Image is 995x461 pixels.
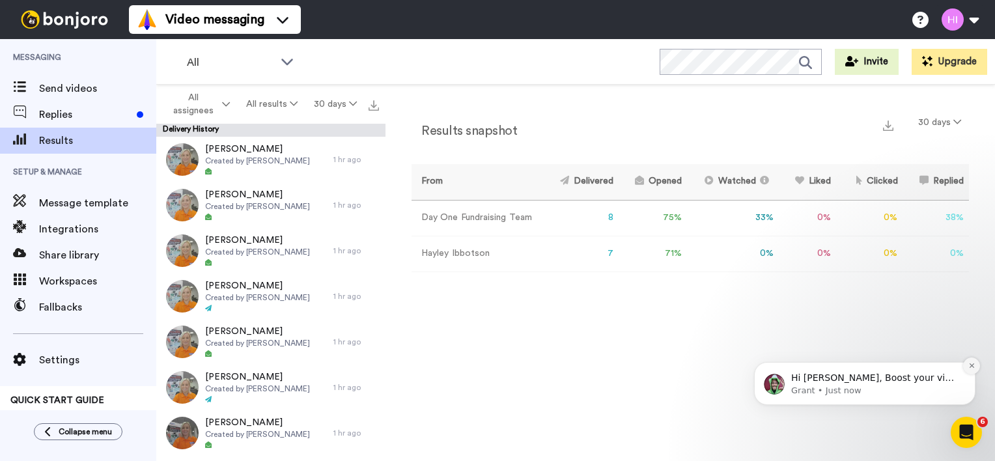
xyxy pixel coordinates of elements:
td: 0 % [836,236,903,272]
button: Export a summary of each team member’s results that match this filter now. [879,115,897,134]
td: 0 % [836,200,903,236]
span: Message template [39,195,156,211]
a: [PERSON_NAME]Created by [PERSON_NAME]1 hr ago [156,182,385,228]
span: Workspaces [39,273,156,289]
span: [PERSON_NAME] [205,325,310,338]
p: Message from Grant, sent Just now [57,105,225,117]
img: 739eb09b-3b8e-4c16-a23d-3738dd74aed1-thumb.jpg [166,234,199,267]
span: Video messaging [165,10,264,29]
td: 0 % [903,236,969,272]
div: 1 hr ago [333,291,379,301]
span: Created by [PERSON_NAME] [205,201,310,212]
img: bj-logo-header-white.svg [16,10,113,29]
span: [PERSON_NAME] [205,416,310,429]
th: Opened [619,164,688,200]
td: 71 % [619,236,688,272]
img: 8a96aa32-c541-4f3a-9002-12c9c28912a5-thumb.jpg [166,143,199,176]
h2: Results snapshot [412,124,517,138]
span: [PERSON_NAME] [205,279,310,292]
span: Collapse menu [59,426,112,437]
span: Created by [PERSON_NAME] [205,384,310,394]
iframe: Intercom live chat [951,417,982,448]
img: 8731f170-5710-48e0-8fb1-96e6e7263c97-thumb.jpg [166,189,199,221]
a: [PERSON_NAME]Created by [PERSON_NAME]1 hr ago [156,319,385,365]
button: All assignees [159,86,238,122]
th: Replied [903,164,969,200]
span: Created by [PERSON_NAME] [205,429,310,440]
div: 1 hr ago [333,245,379,256]
span: Created by [PERSON_NAME] [205,247,310,257]
span: 6 [977,417,988,427]
span: Settings [39,352,156,368]
th: Liked [779,164,836,200]
div: 1 hr ago [333,382,379,393]
span: Share library [39,247,156,263]
span: [PERSON_NAME] [205,370,310,384]
td: 8 [543,200,619,236]
span: All assignees [167,91,219,117]
img: c1e48898-f21e-4f60-971c-af2e8f68b988-thumb.jpg [166,280,199,313]
iframe: Intercom notifications message [735,280,995,426]
span: Created by [PERSON_NAME] [205,292,310,303]
a: [PERSON_NAME]Created by [PERSON_NAME]1 hr ago [156,137,385,182]
span: [PERSON_NAME] [205,188,310,201]
a: [PERSON_NAME]Created by [PERSON_NAME]1 hr ago [156,410,385,456]
span: Created by [PERSON_NAME] [205,156,310,166]
img: vm-color.svg [137,9,158,30]
th: From [412,164,543,200]
div: message notification from Grant, Just now. Hi Hayley, Boost your view rates with automatic re-sen... [20,82,241,125]
img: export.svg [369,100,379,111]
button: Collapse menu [34,423,122,440]
td: 33 % [687,200,779,236]
button: Export all results that match these filters now. [365,94,383,114]
span: All [187,55,274,70]
a: [PERSON_NAME]Created by [PERSON_NAME]1 hr ago [156,365,385,410]
td: Day One Fundraising Team [412,200,543,236]
th: Watched [687,164,779,200]
button: 30 days [305,92,365,116]
span: Integrations [39,221,156,237]
td: 0 % [779,200,836,236]
button: Invite [835,49,899,75]
img: a3e3bdc1-d615-48e2-90a6-779d1852e836-thumb.jpg [166,326,199,358]
span: Replies [39,107,132,122]
span: QUICK START GUIDE [10,396,104,405]
td: 75 % [619,200,688,236]
button: All results [238,92,306,116]
p: Hi [PERSON_NAME], Boost your view rates with automatic re-sends of unviewed messages! We've just ... [57,92,225,105]
td: 0 % [779,236,836,272]
span: Created by [PERSON_NAME] [205,338,310,348]
td: Hayley Ibbotson [412,236,543,272]
th: Delivered [543,164,619,200]
div: 1 hr ago [333,200,379,210]
span: Fallbacks [39,300,156,315]
div: 1 hr ago [333,337,379,347]
th: Clicked [836,164,903,200]
td: 38 % [903,200,969,236]
td: 0 % [687,236,779,272]
img: Profile image for Grant [29,94,50,115]
span: [PERSON_NAME] [205,143,310,156]
td: 7 [543,236,619,272]
div: Delivery History [156,124,385,137]
img: export.svg [883,120,893,131]
img: a5c53525-78b7-460b-8477-59bb0716dbb5-thumb.jpg [166,371,199,404]
button: Dismiss notification [229,77,245,94]
span: Results [39,133,156,148]
a: [PERSON_NAME]Created by [PERSON_NAME]1 hr ago [156,228,385,273]
button: 30 days [910,111,969,134]
div: 1 hr ago [333,428,379,438]
a: [PERSON_NAME]Created by [PERSON_NAME]1 hr ago [156,273,385,319]
span: [PERSON_NAME] [205,234,310,247]
button: Upgrade [912,49,987,75]
span: Send videos [39,81,156,96]
div: 1 hr ago [333,154,379,165]
img: e6b6d17e-154d-4097-92e6-67b1ddc7e655-thumb.jpg [166,417,199,449]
